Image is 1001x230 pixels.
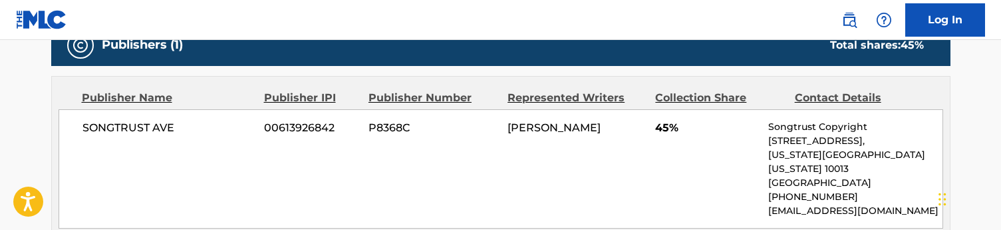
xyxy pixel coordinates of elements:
div: Publisher IPI [264,90,358,106]
div: Publisher Name [82,90,254,106]
div: Help [871,7,897,33]
div: Total shares: [830,37,924,53]
img: MLC Logo [16,10,67,29]
p: [GEOGRAPHIC_DATA] [768,176,942,190]
img: help [876,12,892,28]
h5: Publishers (1) [102,37,183,53]
p: [STREET_ADDRESS], [768,134,942,148]
div: Collection Share [655,90,784,106]
img: search [841,12,857,28]
span: [PERSON_NAME] [507,121,601,134]
p: [US_STATE][GEOGRAPHIC_DATA][US_STATE] 10013 [768,148,942,176]
span: 45 % [901,39,924,51]
a: Log In [905,3,985,37]
div: Contact Details [795,90,924,106]
span: 00613926842 [264,120,358,136]
div: Publisher Number [368,90,498,106]
span: 45% [655,120,758,136]
img: Publishers [72,37,88,53]
p: Songtrust Copyright [768,120,942,134]
span: P8368C [368,120,498,136]
p: [PHONE_NUMBER] [768,190,942,204]
span: SONGTRUST AVE [82,120,255,136]
a: Public Search [836,7,863,33]
div: Drag [938,179,946,219]
p: [EMAIL_ADDRESS][DOMAIN_NAME] [768,204,942,218]
iframe: Chat Widget [934,166,1001,230]
div: Represented Writers [507,90,645,106]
